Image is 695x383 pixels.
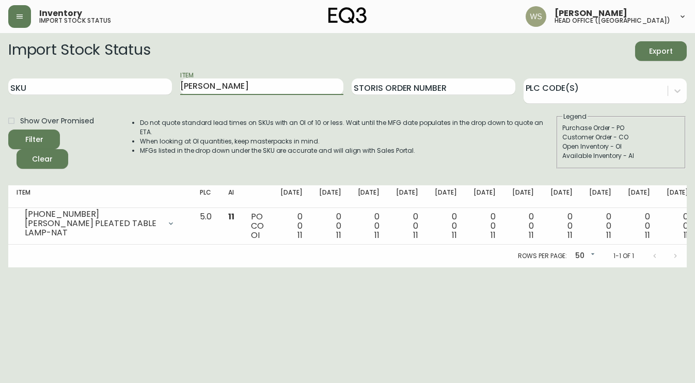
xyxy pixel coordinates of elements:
li: Do not quote standard lead times on SKUs with an OI of 10 or less. Wait until the MFG date popula... [140,118,556,137]
h5: head office ([GEOGRAPHIC_DATA]) [555,18,670,24]
div: [PHONE_NUMBER][PERSON_NAME] PLEATED TABLE LAMP-NAT [17,212,183,235]
img: d421e764c7328a6a184e62c810975493 [526,6,546,27]
legend: Legend [562,112,588,121]
p: 1-1 of 1 [613,251,634,261]
span: 11 [374,229,380,241]
th: [DATE] [620,185,658,208]
div: Available Inventory - AI [562,151,680,161]
img: logo [328,7,367,24]
span: OI [251,229,260,241]
button: Filter [8,130,60,149]
span: 11 [606,229,611,241]
div: Customer Order - CO [562,133,680,142]
th: Item [8,185,192,208]
span: 11 [567,229,573,241]
span: Inventory [39,9,82,18]
th: [DATE] [427,185,465,208]
div: 0 0 [473,212,496,240]
span: 11 [413,229,418,241]
th: [DATE] [272,185,311,208]
div: 0 0 [319,212,341,240]
div: 0 0 [396,212,418,240]
span: 11 [228,211,234,222]
span: [PERSON_NAME] [555,9,627,18]
div: 0 0 [435,212,457,240]
div: [PHONE_NUMBER] [25,210,161,219]
div: 0 0 [512,212,534,240]
th: [DATE] [581,185,620,208]
span: Show Over Promised [20,116,94,126]
div: 0 0 [550,212,573,240]
div: 50 [571,248,597,265]
span: Export [643,45,678,58]
span: 11 [529,229,534,241]
th: [DATE] [504,185,543,208]
div: 0 0 [667,212,689,240]
span: 11 [452,229,457,241]
div: 0 0 [358,212,380,240]
th: [DATE] [542,185,581,208]
h5: import stock status [39,18,111,24]
div: 0 0 [280,212,303,240]
td: 5.0 [192,208,220,245]
th: [DATE] [350,185,388,208]
h2: Import Stock Status [8,41,150,61]
div: [PERSON_NAME] PLEATED TABLE LAMP-NAT [25,219,161,237]
span: 11 [645,229,650,241]
span: Clear [25,153,60,166]
button: Clear [17,149,68,169]
li: MFGs listed in the drop down under the SKU are accurate and will align with Sales Portal. [140,146,556,155]
div: Open Inventory - OI [562,142,680,151]
th: [DATE] [465,185,504,208]
th: [DATE] [388,185,427,208]
div: Purchase Order - PO [562,123,680,133]
div: Filter [25,133,43,146]
span: 11 [684,229,689,241]
p: Rows per page: [518,251,567,261]
button: Export [635,41,687,61]
div: 0 0 [589,212,611,240]
th: [DATE] [311,185,350,208]
th: AI [220,185,243,208]
div: PO CO [251,212,264,240]
span: 11 [491,229,496,241]
th: PLC [192,185,220,208]
li: When looking at OI quantities, keep masterpacks in mind. [140,137,556,146]
span: 11 [336,229,341,241]
span: 11 [297,229,303,241]
div: 0 0 [628,212,650,240]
